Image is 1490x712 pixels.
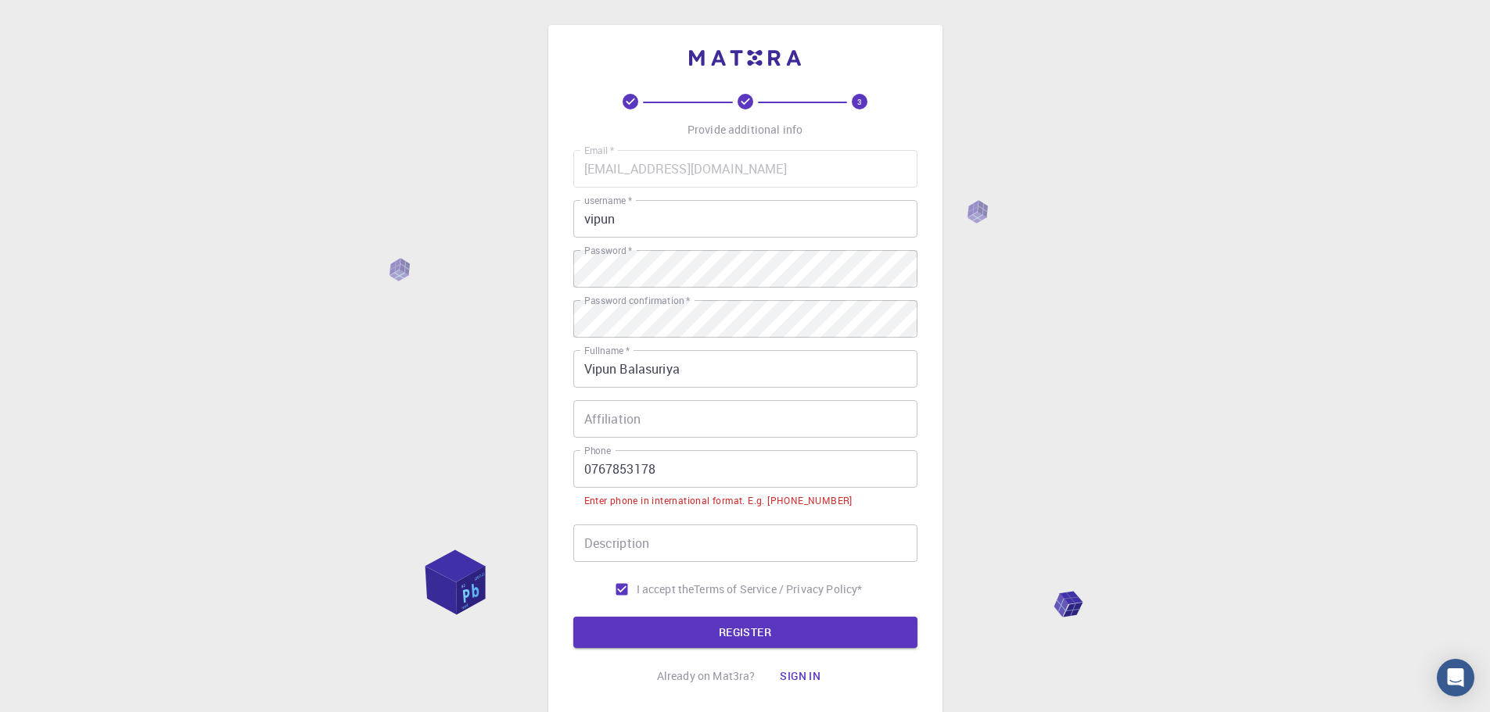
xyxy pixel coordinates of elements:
[694,581,862,597] a: Terms of Service / Privacy Policy*
[584,144,614,157] label: Email
[767,660,833,692] button: Sign in
[584,294,690,307] label: Password confirmation
[857,96,862,107] text: 3
[688,122,802,138] p: Provide additional info
[1437,659,1474,696] div: Open Intercom Messenger
[584,194,632,207] label: username
[584,444,611,457] label: Phone
[573,617,917,648] button: REGISTER
[637,581,695,597] span: I accept the
[584,344,630,357] label: Fullname
[584,244,632,257] label: Password
[657,668,756,684] p: Already on Mat3ra?
[694,581,862,597] p: Terms of Service / Privacy Policy *
[584,493,853,509] div: Enter phone in international format. E.g. [PHONE_NUMBER]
